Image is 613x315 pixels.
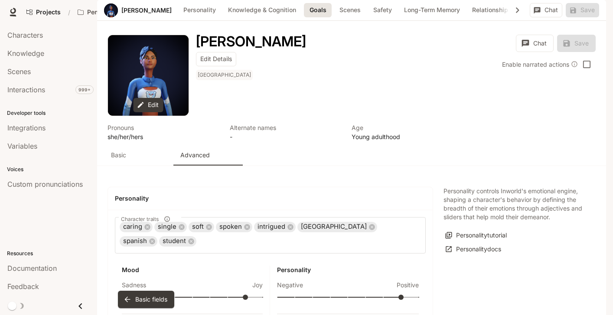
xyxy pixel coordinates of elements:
[161,213,173,225] button: Character traits
[216,222,252,232] div: spoken
[304,3,332,17] button: Goals
[122,266,263,274] h6: Mood
[87,9,136,16] p: Pen Pals [Production]
[335,3,365,17] button: Scenes
[230,123,342,141] button: Open character details dialog
[111,151,126,159] p: Basic
[352,123,463,141] button: Open character details dialog
[297,222,370,232] span: [GEOGRAPHIC_DATA]
[352,123,463,132] p: Age
[216,222,245,232] span: spoken
[368,3,396,17] button: Safety
[468,3,516,17] button: Relationships
[104,3,118,17] button: Open character avatar dialog
[189,222,207,232] span: soft
[104,3,118,17] div: Avatar image
[159,236,189,246] span: student
[230,123,342,132] p: Alternate names
[443,242,503,257] a: Personalitydocs
[120,222,146,232] span: caring
[36,9,61,16] span: Projects
[179,3,220,17] button: Personality
[196,70,254,80] span: Spain
[154,222,187,232] div: single
[502,60,578,69] div: Enable narrated actions
[397,281,419,289] p: Positive
[122,281,146,289] p: Sadness
[277,266,418,274] h6: Personality
[252,281,263,289] p: Joy
[120,236,157,247] div: spanish
[196,70,254,84] button: Open character details dialog
[108,35,189,116] button: Open character avatar dialog
[180,151,210,159] p: Advanced
[196,52,236,66] button: Edit Details
[443,187,585,221] p: Personality controls Inworld's emotional engine, shaping a character's behavior by defining the b...
[120,222,153,232] div: caring
[118,291,174,308] button: Basic fields
[65,8,74,17] div: /
[133,98,163,112] button: Edit
[254,222,296,232] div: intrigued
[120,236,150,246] span: spanish
[443,228,509,243] button: Personalitytutorial
[115,194,426,203] h4: Personality
[224,3,300,17] button: Knowledge & Cognition
[400,3,464,17] button: Long-Term Memory
[74,3,149,21] button: Open workspace menu
[108,123,219,132] p: Pronouns
[23,3,65,21] a: Go to projects
[159,236,196,247] div: student
[230,132,342,141] p: -
[108,123,219,141] button: Open character details dialog
[198,71,251,78] p: [GEOGRAPHIC_DATA]
[352,132,463,141] p: Young adulthood
[121,215,159,223] span: Character traits
[108,35,189,116] div: Avatar image
[196,33,306,50] h1: [PERSON_NAME]
[530,3,562,17] button: Chat
[121,7,172,13] a: [PERSON_NAME]
[254,222,289,232] span: intrigued
[189,222,214,232] div: soft
[297,222,377,232] div: [GEOGRAPHIC_DATA]
[196,35,306,49] button: Open character details dialog
[277,281,303,289] p: Negative
[516,35,554,52] button: Chat
[108,132,219,141] p: she/her/hers
[154,222,180,232] span: single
